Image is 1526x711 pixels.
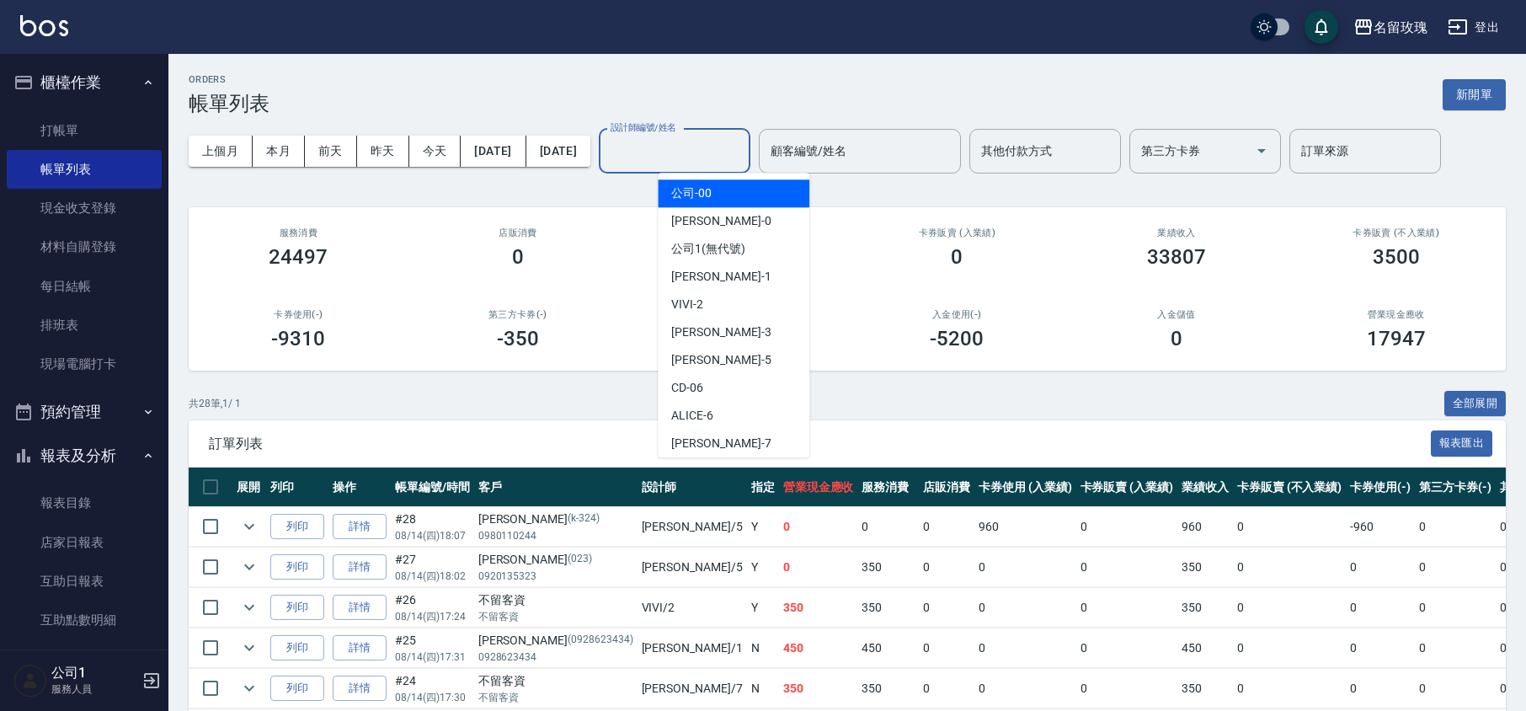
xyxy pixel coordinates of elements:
td: 0 [919,628,974,668]
p: 共 28 筆, 1 / 1 [189,396,241,411]
button: 列印 [270,595,324,621]
th: 展開 [232,468,266,507]
p: (k-324) [568,511,600,528]
div: [PERSON_NAME] [478,511,633,528]
button: expand row [237,514,262,539]
h3: 17947 [1367,327,1426,350]
label: 設計師編號/姓名 [611,121,676,134]
td: 350 [1177,548,1233,587]
span: [PERSON_NAME] -1 [671,268,771,286]
td: 450 [779,628,858,668]
h2: 入金使用(-) [867,309,1047,320]
a: 店家日報表 [7,523,162,562]
h2: 卡券販賣 (入業績) [867,227,1047,238]
td: 0 [1076,548,1178,587]
button: 列印 [270,514,324,540]
td: 0 [1346,669,1415,708]
button: [DATE] [461,136,526,167]
p: 不留客資 [478,609,633,624]
h3: 0 [512,245,524,269]
td: 0 [1346,588,1415,628]
span: [PERSON_NAME] -7 [671,435,771,452]
td: [PERSON_NAME] /7 [638,669,747,708]
p: 08/14 (四) 18:07 [395,528,470,543]
h2: ORDERS [189,74,269,85]
h3: 24497 [269,245,328,269]
td: 0 [779,548,858,587]
button: 列印 [270,635,324,661]
td: 0 [1346,548,1415,587]
td: #26 [391,588,474,628]
span: VIVI -2 [671,296,703,313]
td: 0 [1076,669,1178,708]
a: 詳情 [333,635,387,661]
h5: 公司1 [51,665,137,682]
img: Logo [20,15,68,36]
td: 450 [857,628,919,668]
div: [PERSON_NAME] [478,551,633,569]
p: (0928623434) [568,632,633,650]
h2: 入金儲值 [1087,309,1267,320]
td: 0 [857,507,919,547]
td: 0 [779,507,858,547]
td: 0 [1415,588,1496,628]
a: 報表匯出 [1431,435,1493,451]
button: 上個月 [189,136,253,167]
span: ALICE -6 [671,407,713,425]
h3: -9310 [271,327,325,350]
a: 現金收支登錄 [7,189,162,227]
p: (023) [568,551,592,569]
button: 全部展開 [1444,391,1507,417]
div: 不留客資 [478,672,633,690]
td: 0 [1415,507,1496,547]
button: save [1305,10,1338,44]
button: expand row [237,635,262,660]
td: 960 [1177,507,1233,547]
td: #27 [391,548,474,587]
h3: -350 [497,327,539,350]
td: 0 [1415,669,1496,708]
a: 設計師日報表 [7,639,162,678]
td: 0 [1346,628,1415,668]
th: 卡券販賣 (不入業績) [1233,468,1346,507]
a: 詳情 [333,514,387,540]
a: 新開單 [1443,86,1506,102]
td: 350 [857,669,919,708]
button: [DATE] [526,136,590,167]
button: 名留玫瑰 [1347,10,1434,45]
a: 排班表 [7,306,162,345]
h2: 卡券使用(-) [209,309,388,320]
a: 詳情 [333,554,387,580]
button: 登出 [1441,12,1506,43]
button: 列印 [270,554,324,580]
div: [PERSON_NAME] [478,632,633,650]
a: 報表目錄 [7,484,162,522]
td: 350 [1177,588,1233,628]
p: 不留客資 [478,690,633,705]
button: 列印 [270,676,324,702]
td: N [747,628,779,668]
td: 350 [779,669,858,708]
td: [PERSON_NAME] /1 [638,628,747,668]
a: 現場電腦打卡 [7,345,162,383]
button: 櫃檯作業 [7,61,162,104]
p: 服務人員 [51,682,137,697]
h3: 帳單列表 [189,92,269,115]
th: 操作 [328,468,391,507]
td: 350 [857,548,919,587]
th: 營業現金應收 [779,468,858,507]
button: expand row [237,676,262,701]
span: 公司1 (無代號) [671,240,745,258]
td: #24 [391,669,474,708]
a: 帳單列表 [7,150,162,189]
th: 卡券販賣 (入業績) [1076,468,1178,507]
h2: 業績收入 [1087,227,1267,238]
td: 350 [1177,669,1233,708]
th: 列印 [266,468,328,507]
h2: 其他付款方式(-) [648,309,827,320]
td: #25 [391,628,474,668]
p: 08/14 (四) 17:24 [395,609,470,624]
td: -960 [1346,507,1415,547]
th: 服務消費 [857,468,919,507]
h3: 0 [951,245,963,269]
